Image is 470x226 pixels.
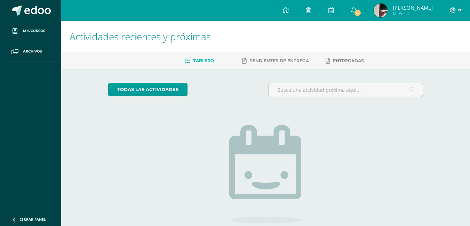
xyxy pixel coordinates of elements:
[326,55,364,66] a: Entregadas
[333,58,364,63] span: Entregadas
[6,41,56,62] a: Archivos
[354,9,361,17] span: 41
[393,10,433,16] span: Mi Perfil
[108,83,188,96] a: todas las Actividades
[70,30,211,43] span: Actividades recientes y próximas
[393,4,433,11] span: [PERSON_NAME]
[193,58,214,63] span: Tablero
[23,49,42,54] span: Archivos
[269,83,423,97] input: Busca una actividad próxima aquí...
[229,125,302,223] img: no_activities.png
[249,58,309,63] span: Pendientes de entrega
[374,3,388,17] img: c93533280d9ff12704d7aa511ce24d37.png
[184,55,214,66] a: Tablero
[242,55,309,66] a: Pendientes de entrega
[6,21,56,41] a: Mis cursos
[23,28,45,34] span: Mis cursos
[19,217,46,222] span: Cerrar panel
